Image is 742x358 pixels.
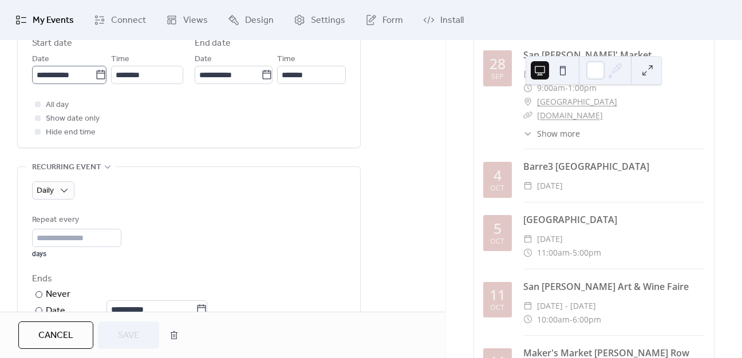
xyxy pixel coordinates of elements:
[568,81,597,95] span: 1:00pm
[494,221,502,236] div: 5
[490,288,506,302] div: 11
[311,14,345,27] span: Settings
[570,313,573,327] span: -
[18,321,93,349] button: Cancel
[32,213,119,227] div: Repeat every
[46,288,71,301] div: Never
[491,73,504,81] div: Sep
[37,183,54,198] span: Daily
[523,246,532,260] div: ​
[523,81,532,95] div: ​
[523,128,532,140] div: ​
[537,110,603,121] a: [DOMAIN_NAME]
[523,109,532,122] div: ​
[494,168,502,182] div: 4
[537,81,565,95] span: 9:00am
[46,112,100,126] span: Show date only
[490,238,504,245] div: Oct
[382,14,403,27] span: Form
[46,304,207,319] div: Date
[32,161,101,174] span: Recurring event
[523,95,532,109] div: ​
[573,313,601,327] span: 6:00pm
[32,37,72,50] div: Start date
[537,128,580,140] span: Show more
[523,160,705,173] div: Barre3 [GEOGRAPHIC_DATA]
[523,313,532,327] div: ​
[7,5,82,35] a: My Events
[32,53,49,66] span: Date
[523,280,705,293] div: San [PERSON_NAME] Art & Wine Faire
[523,128,580,140] button: ​Show more
[490,304,504,312] div: Oct
[440,14,464,27] span: Install
[219,5,282,35] a: Design
[285,5,354,35] a: Settings
[537,232,563,246] span: [DATE]
[46,98,69,112] span: All day
[490,185,504,192] div: Oct
[537,313,570,327] span: 10:00am
[85,5,155,35] a: Connect
[537,95,617,109] a: [GEOGRAPHIC_DATA]
[523,232,532,246] div: ​
[523,299,532,313] div: ​
[565,81,568,95] span: -
[357,5,412,35] a: Form
[157,5,216,35] a: Views
[32,249,121,258] div: days
[523,49,652,61] a: San [PERSON_NAME]' Market
[195,37,231,50] div: End date
[32,272,344,286] div: Ends
[277,53,295,66] span: Time
[537,246,570,260] span: 11:00am
[490,57,506,71] div: 28
[523,179,532,193] div: ​
[570,246,573,260] span: -
[537,179,563,193] span: [DATE]
[245,14,274,27] span: Design
[523,213,705,226] div: [GEOGRAPHIC_DATA]
[46,126,96,140] span: Hide end time
[523,67,532,81] div: ​
[195,53,212,66] span: Date
[111,14,146,27] span: Connect
[573,246,601,260] span: 5:00pm
[415,5,472,35] a: Install
[183,14,208,27] span: Views
[38,329,73,343] span: Cancel
[111,53,129,66] span: Time
[33,14,74,27] span: My Events
[537,299,596,313] span: [DATE] - [DATE]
